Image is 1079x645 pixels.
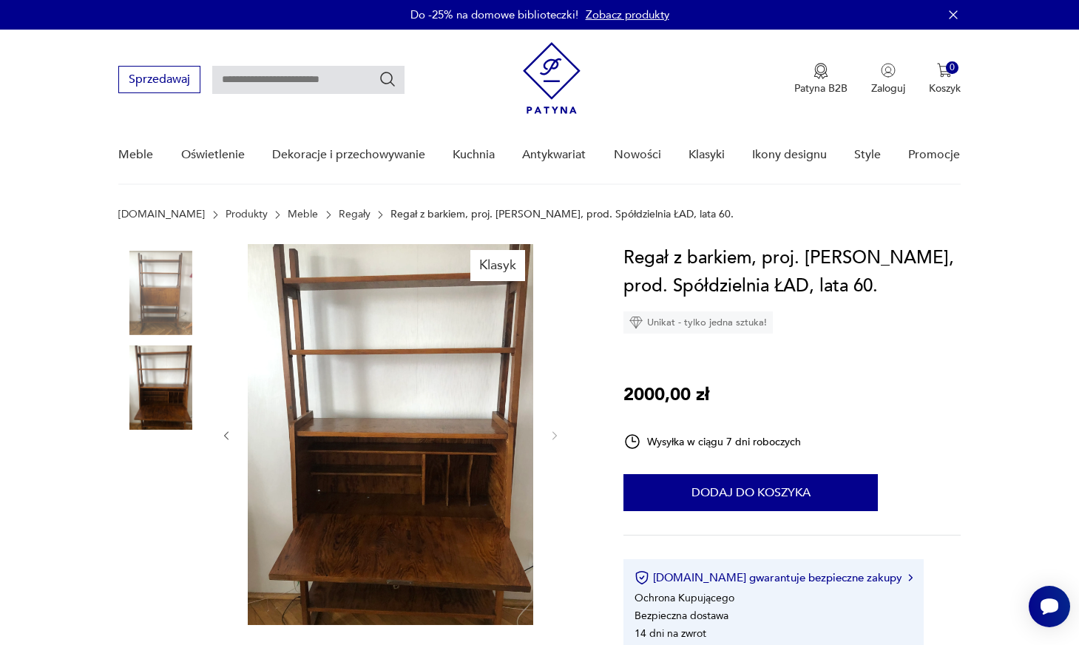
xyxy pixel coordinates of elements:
a: Sprzedawaj [118,75,200,86]
a: Dekoracje i przechowywanie [272,126,425,183]
button: Dodaj do koszyka [623,474,878,511]
div: Wysyłka w ciągu 7 dni roboczych [623,433,801,450]
a: Zobacz produkty [586,7,669,22]
a: Produkty [226,209,268,220]
div: 0 [946,61,958,74]
a: Promocje [908,126,960,183]
button: Patyna B2B [794,63,848,95]
p: 2000,00 zł [623,381,709,409]
a: Meble [118,126,153,183]
button: 0Koszyk [929,63,961,95]
a: [DOMAIN_NAME] [118,209,205,220]
img: Patyna - sklep z meblami i dekoracjami vintage [523,42,581,114]
img: Ikona diamentu [629,316,643,329]
a: Oświetlenie [181,126,245,183]
img: Ikona strzałki w prawo [908,574,913,581]
img: Zdjęcie produktu Regał z barkiem, proj. Hanny Lachert, prod. Spółdzielnia ŁAD, lata 60. [118,251,203,335]
p: Zaloguj [871,81,905,95]
button: Zaloguj [871,63,905,95]
p: Patyna B2B [794,81,848,95]
div: Unikat - tylko jedna sztuka! [623,311,773,334]
p: Koszyk [929,81,961,95]
a: Nowości [614,126,661,183]
p: Regał z barkiem, proj. [PERSON_NAME], prod. Spółdzielnia ŁAD, lata 60. [390,209,734,220]
li: Ochrona Kupującego [635,591,734,605]
img: Ikona medalu [814,63,828,79]
a: Ikony designu [752,126,827,183]
a: Klasyki [689,126,725,183]
a: Kuchnia [453,126,495,183]
button: Szukaj [379,70,396,88]
a: Style [854,126,881,183]
a: Regały [339,209,371,220]
img: Ikona certyfikatu [635,570,649,585]
button: Sprzedawaj [118,66,200,93]
div: Klasyk [470,250,525,281]
a: Meble [288,209,318,220]
img: Ikonka użytkownika [881,63,896,78]
img: Zdjęcie produktu Regał z barkiem, proj. Hanny Lachert, prod. Spółdzielnia ŁAD, lata 60. [118,345,203,430]
a: Ikona medaluPatyna B2B [794,63,848,95]
li: 14 dni na zwrot [635,627,706,641]
h1: Regał z barkiem, proj. [PERSON_NAME], prod. Spółdzielnia ŁAD, lata 60. [623,244,960,300]
li: Bezpieczna dostawa [635,609,728,623]
img: Zdjęcie produktu Regał z barkiem, proj. Hanny Lachert, prod. Spółdzielnia ŁAD, lata 60. [248,244,533,625]
button: [DOMAIN_NAME] gwarantuje bezpieczne zakupy [635,570,912,585]
img: Ikona koszyka [937,63,952,78]
iframe: Smartsupp widget button [1029,586,1070,627]
a: Antykwariat [522,126,586,183]
p: Do -25% na domowe biblioteczki! [410,7,578,22]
